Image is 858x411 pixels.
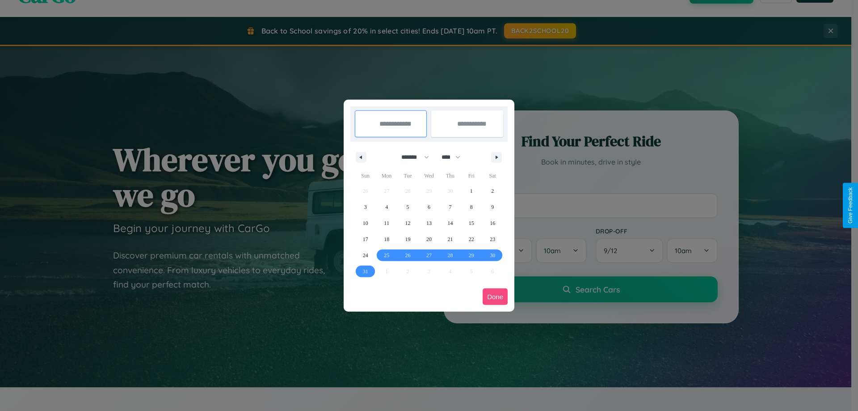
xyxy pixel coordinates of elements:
span: 7 [449,199,451,215]
span: 17 [363,231,368,247]
span: 27 [426,247,432,263]
button: 28 [440,247,461,263]
span: 19 [405,231,411,247]
div: Give Feedback [847,187,854,224]
button: 29 [461,247,482,263]
span: 23 [490,231,495,247]
span: 4 [385,199,388,215]
button: 10 [355,215,376,231]
span: 12 [405,215,411,231]
button: 4 [376,199,397,215]
button: 14 [440,215,461,231]
span: 8 [470,199,473,215]
span: 28 [447,247,453,263]
span: 6 [428,199,430,215]
button: 7 [440,199,461,215]
span: 16 [490,215,495,231]
button: 22 [461,231,482,247]
button: 8 [461,199,482,215]
button: 1 [461,183,482,199]
span: 2 [491,183,494,199]
button: 30 [482,247,503,263]
button: 20 [418,231,439,247]
button: 25 [376,247,397,263]
span: 22 [469,231,474,247]
span: Tue [397,169,418,183]
button: 27 [418,247,439,263]
button: 19 [397,231,418,247]
span: Wed [418,169,439,183]
button: 24 [355,247,376,263]
button: 21 [440,231,461,247]
span: 13 [426,215,432,231]
span: 18 [384,231,389,247]
span: 3 [364,199,367,215]
span: 14 [447,215,453,231]
span: Mon [376,169,397,183]
button: 15 [461,215,482,231]
button: 31 [355,263,376,280]
span: 20 [426,231,432,247]
span: 10 [363,215,368,231]
span: 9 [491,199,494,215]
span: 30 [490,247,495,263]
button: 16 [482,215,503,231]
span: Sun [355,169,376,183]
span: 24 [363,247,368,263]
button: 18 [376,231,397,247]
span: 29 [469,247,474,263]
button: 26 [397,247,418,263]
button: 23 [482,231,503,247]
span: Sat [482,169,503,183]
span: 1 [470,183,473,199]
button: 3 [355,199,376,215]
button: 5 [397,199,418,215]
span: 21 [447,231,453,247]
button: 2 [482,183,503,199]
button: 13 [418,215,439,231]
span: 5 [407,199,409,215]
button: Done [483,288,508,305]
span: 31 [363,263,368,280]
button: 11 [376,215,397,231]
button: 6 [418,199,439,215]
button: 12 [397,215,418,231]
span: 11 [384,215,389,231]
span: Fri [461,169,482,183]
span: 26 [405,247,411,263]
span: 25 [384,247,389,263]
span: Thu [440,169,461,183]
button: 9 [482,199,503,215]
button: 17 [355,231,376,247]
span: 15 [469,215,474,231]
